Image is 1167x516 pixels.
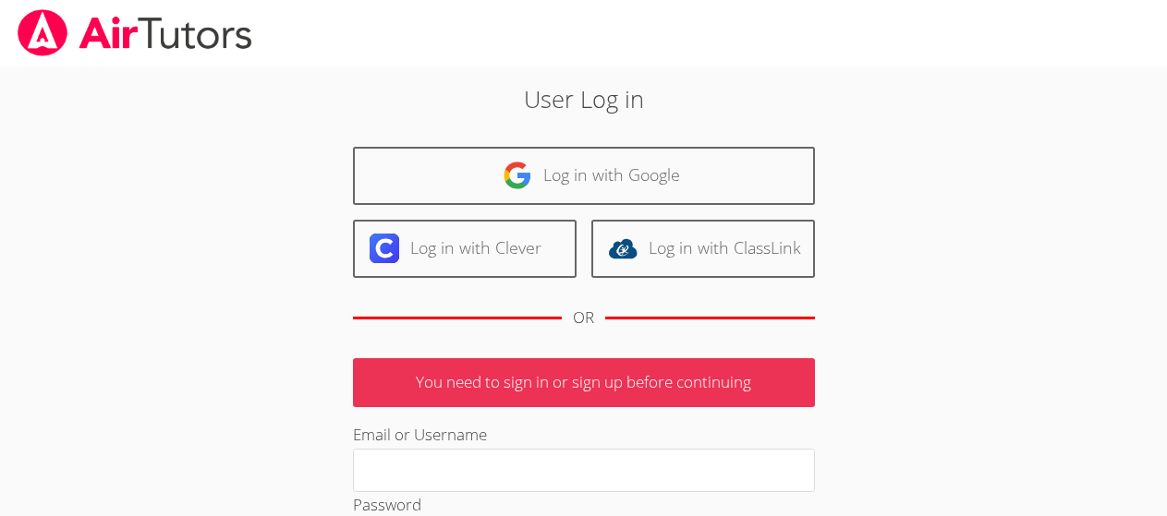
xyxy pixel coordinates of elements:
[16,9,254,56] img: airtutors_banner-c4298cdbf04f3fff15de1276eac7730deb9818008684d7c2e4769d2f7ddbe033.png
[608,234,638,263] img: classlink-logo-d6bb404cc1216ec64c9a2012d9dc4662098be43eaf13dc465df04b49fa7ab582.svg
[370,234,399,263] img: clever-logo-6eab21bc6e7a338710f1a6ff85c0baf02591cd810cc4098c63d3a4b26e2feb20.svg
[268,81,898,116] h2: User Log in
[353,220,577,278] a: Log in with Clever
[503,161,532,190] img: google-logo-50288ca7cdecda66e5e0955fdab243c47b7ad437acaf1139b6f446037453330a.svg
[573,305,594,331] div: OR
[353,147,815,205] a: Log in with Google
[353,358,815,407] p: You need to sign in or sign up before continuing
[353,494,421,515] label: Password
[591,220,815,278] a: Log in with ClassLink
[353,424,487,445] label: Email or Username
